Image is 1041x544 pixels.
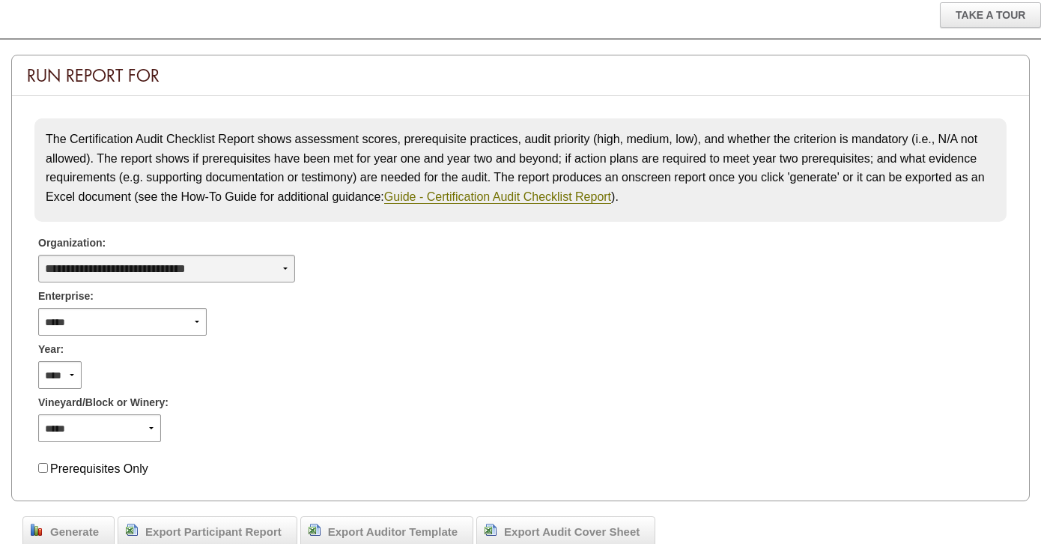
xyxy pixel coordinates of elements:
[309,524,321,536] img: page_excel.png
[38,342,64,357] span: Year:
[38,395,169,411] span: Vineyard/Block or Winery:
[12,55,1029,96] div: Run Report For
[43,524,106,541] span: Generate
[384,190,611,204] a: Guide - Certification Audit Checklist Report
[50,462,148,475] label: Prerequisites Only
[46,130,995,206] p: The Certification Audit Checklist Report shows assessment scores, prerequisite practices, audit p...
[31,524,43,536] img: chart_bar.png
[38,288,94,304] span: Enterprise:
[940,2,1041,28] div: Take A Tour
[321,524,465,541] span: Export Auditor Template
[38,235,106,251] span: Organization:
[126,524,138,536] img: page_excel.png
[497,524,647,541] span: Export Audit Cover Sheet
[138,524,289,541] span: Export Participant Report
[485,524,497,536] img: page_excel.png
